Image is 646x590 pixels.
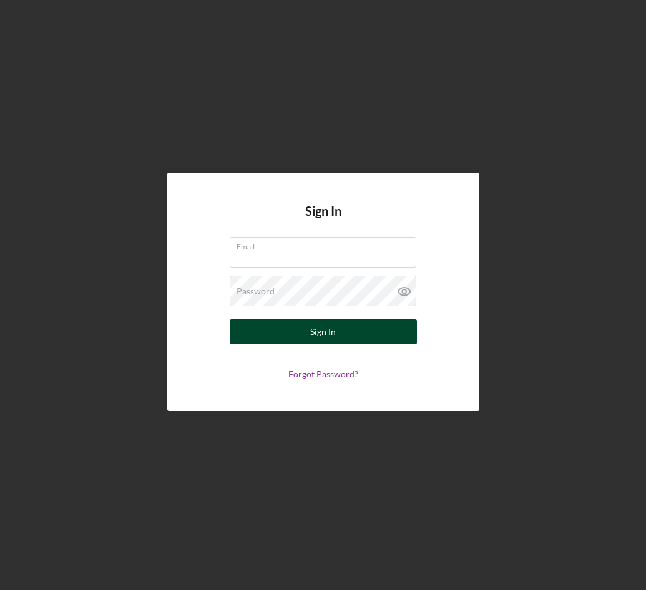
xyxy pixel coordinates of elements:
[288,369,358,379] a: Forgot Password?
[305,204,341,237] h4: Sign In
[310,319,336,344] div: Sign In
[230,319,417,344] button: Sign In
[237,286,275,296] label: Password
[237,238,416,251] label: Email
